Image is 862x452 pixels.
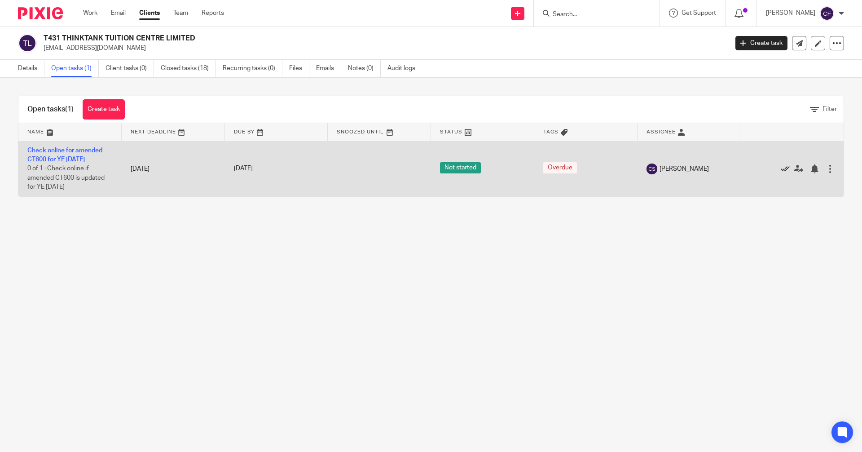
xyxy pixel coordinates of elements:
span: Tags [543,129,559,134]
a: Reports [202,9,224,18]
a: Closed tasks (18) [161,60,216,77]
a: Notes (0) [348,60,381,77]
img: svg%3E [18,34,37,53]
p: [EMAIL_ADDRESS][DOMAIN_NAME] [44,44,722,53]
a: Work [83,9,97,18]
span: Status [440,129,462,134]
a: Mark as done [781,164,794,173]
span: 0 of 1 · Check online if amended CT600 is updated for YE [DATE] [27,165,105,190]
img: svg%3E [646,164,657,174]
a: Create task [735,36,787,50]
a: Clients [139,9,160,18]
h1: Open tasks [27,105,74,114]
a: Recurring tasks (0) [223,60,282,77]
a: Create task [83,99,125,120]
img: Pixie [18,7,63,19]
a: Details [18,60,44,77]
img: svg%3E [820,6,834,21]
span: Filter [822,106,837,112]
input: Search [552,11,633,19]
span: Get Support [682,10,716,16]
a: Emails [316,60,341,77]
a: Open tasks (1) [51,60,99,77]
span: Snoozed Until [337,129,384,134]
span: (1) [65,106,74,113]
span: Not started [440,162,481,173]
span: [DATE] [234,166,253,172]
p: [PERSON_NAME] [766,9,815,18]
a: Email [111,9,126,18]
a: Client tasks (0) [106,60,154,77]
td: [DATE] [122,141,225,196]
a: Team [173,9,188,18]
span: Overdue [543,162,577,173]
span: [PERSON_NAME] [660,164,709,173]
a: Audit logs [387,60,422,77]
h2: T431 THINKTANK TUITION CENTRE LIMITED [44,34,586,43]
a: Files [289,60,309,77]
a: Check online for amended CT600 for YE [DATE] [27,147,102,163]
